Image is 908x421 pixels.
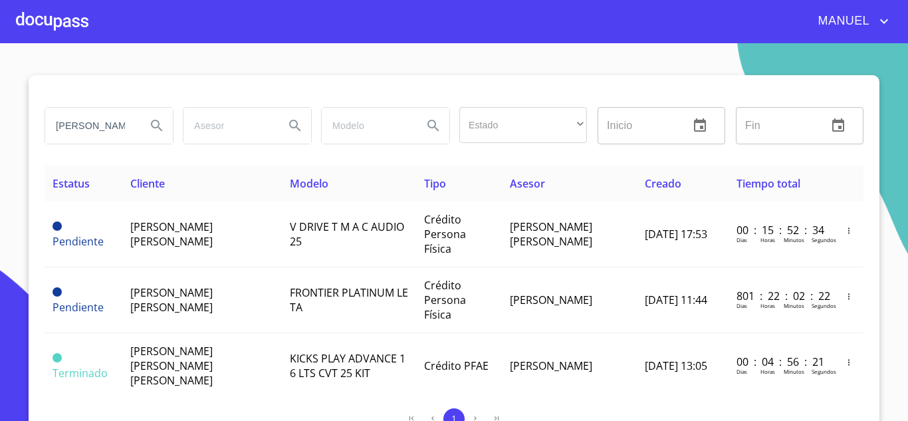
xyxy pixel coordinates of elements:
[808,11,892,32] button: account of current user
[510,219,592,249] span: [PERSON_NAME] [PERSON_NAME]
[737,176,800,191] span: Tiempo total
[784,236,804,243] p: Minutos
[417,110,449,142] button: Search
[645,176,681,191] span: Creado
[183,108,274,144] input: search
[130,285,213,315] span: [PERSON_NAME] [PERSON_NAME]
[130,219,213,249] span: [PERSON_NAME] [PERSON_NAME]
[279,110,311,142] button: Search
[812,368,836,375] p: Segundos
[290,176,328,191] span: Modelo
[760,302,775,309] p: Horas
[53,353,62,362] span: Terminado
[737,236,747,243] p: Dias
[45,108,136,144] input: search
[290,351,405,380] span: KICKS PLAY ADVANCE 1 6 LTS CVT 25 KIT
[510,293,592,307] span: [PERSON_NAME]
[812,236,836,243] p: Segundos
[424,358,489,373] span: Crédito PFAE
[510,358,592,373] span: [PERSON_NAME]
[760,236,775,243] p: Horas
[53,221,62,231] span: Pendiente
[322,108,412,144] input: search
[424,176,446,191] span: Tipo
[424,278,466,322] span: Crédito Persona Física
[53,176,90,191] span: Estatus
[808,11,876,32] span: MANUEL
[53,366,108,380] span: Terminado
[53,300,104,315] span: Pendiente
[424,212,466,256] span: Crédito Persona Física
[760,368,775,375] p: Horas
[737,368,747,375] p: Dias
[130,176,165,191] span: Cliente
[737,223,826,237] p: 00 : 15 : 52 : 34
[53,287,62,297] span: Pendiente
[784,368,804,375] p: Minutos
[459,107,587,143] div: ​
[784,302,804,309] p: Minutos
[645,293,707,307] span: [DATE] 11:44
[53,234,104,249] span: Pendiente
[737,302,747,309] p: Dias
[812,302,836,309] p: Segundos
[141,110,173,142] button: Search
[645,358,707,373] span: [DATE] 13:05
[737,354,826,369] p: 00 : 04 : 56 : 21
[737,289,826,303] p: 801 : 22 : 02 : 22
[290,285,408,315] span: FRONTIER PLATINUM LE TA
[130,344,213,388] span: [PERSON_NAME] [PERSON_NAME] [PERSON_NAME]
[290,219,404,249] span: V DRIVE T M A C AUDIO 25
[645,227,707,241] span: [DATE] 17:53
[510,176,545,191] span: Asesor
